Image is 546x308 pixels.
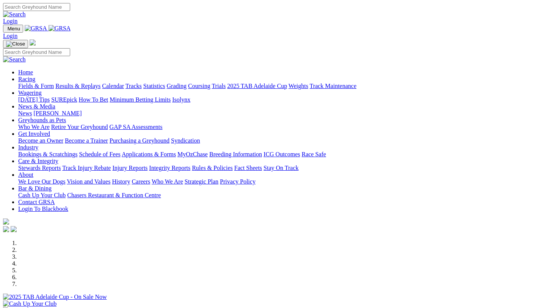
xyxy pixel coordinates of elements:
[18,137,543,144] div: Get Involved
[149,165,190,171] a: Integrity Reports
[172,96,190,103] a: Isolynx
[18,130,50,137] a: Get Involved
[25,25,47,32] img: GRSA
[18,76,35,82] a: Racing
[18,83,54,89] a: Fields & Form
[18,151,77,157] a: Bookings & Scratchings
[62,165,111,171] a: Track Injury Rebate
[143,83,165,89] a: Statistics
[33,110,82,116] a: [PERSON_NAME]
[3,25,23,33] button: Toggle navigation
[209,151,262,157] a: Breeding Information
[18,185,52,192] a: Bar & Dining
[289,83,308,89] a: Weights
[67,178,110,185] a: Vision and Values
[18,144,38,151] a: Industry
[18,165,61,171] a: Stewards Reports
[301,151,326,157] a: Race Safe
[3,226,9,232] img: facebook.svg
[18,96,50,103] a: [DATE] Tips
[18,69,33,75] a: Home
[18,192,66,198] a: Cash Up Your Club
[264,151,300,157] a: ICG Outcomes
[8,26,20,31] span: Menu
[212,83,226,89] a: Trials
[18,124,50,130] a: Who We Are
[18,192,543,199] div: Bar & Dining
[65,137,108,144] a: Become a Trainer
[3,48,70,56] input: Search
[18,137,63,144] a: Become an Owner
[30,39,36,46] img: logo-grsa-white.png
[18,178,543,185] div: About
[110,96,171,103] a: Minimum Betting Limits
[18,96,543,103] div: Wagering
[3,56,26,63] img: Search
[112,178,130,185] a: History
[18,90,42,96] a: Wagering
[18,151,543,158] div: Industry
[18,165,543,171] div: Care & Integrity
[110,137,169,144] a: Purchasing a Greyhound
[185,178,218,185] a: Strategic Plan
[152,178,183,185] a: Who We Are
[3,40,28,48] button: Toggle navigation
[18,110,543,117] div: News & Media
[110,124,163,130] a: GAP SA Assessments
[126,83,142,89] a: Tracks
[51,96,77,103] a: SUREpick
[79,151,120,157] a: Schedule of Fees
[18,83,543,90] div: Racing
[220,178,256,185] a: Privacy Policy
[18,199,55,205] a: Contact GRSA
[11,226,17,232] img: twitter.svg
[18,110,32,116] a: News
[3,3,70,11] input: Search
[192,165,233,171] a: Rules & Policies
[49,25,71,32] img: GRSA
[227,83,287,89] a: 2025 TAB Adelaide Cup
[3,294,107,300] img: 2025 TAB Adelaide Cup - On Sale Now
[3,11,26,18] img: Search
[3,33,17,39] a: Login
[18,178,65,185] a: We Love Our Dogs
[3,218,9,225] img: logo-grsa-white.png
[122,151,176,157] a: Applications & Forms
[234,165,262,171] a: Fact Sheets
[18,117,66,123] a: Greyhounds as Pets
[67,192,161,198] a: Chasers Restaurant & Function Centre
[51,124,108,130] a: Retire Your Greyhound
[18,103,55,110] a: News & Media
[3,18,17,24] a: Login
[188,83,210,89] a: Coursing
[18,171,33,178] a: About
[171,137,200,144] a: Syndication
[18,124,543,130] div: Greyhounds as Pets
[18,158,58,164] a: Care & Integrity
[177,151,208,157] a: MyOzChase
[112,165,147,171] a: Injury Reports
[55,83,100,89] a: Results & Replays
[102,83,124,89] a: Calendar
[167,83,187,89] a: Grading
[310,83,356,89] a: Track Maintenance
[18,206,68,212] a: Login To Blackbook
[264,165,298,171] a: Stay On Track
[3,300,56,307] img: Cash Up Your Club
[6,41,25,47] img: Close
[132,178,150,185] a: Careers
[79,96,108,103] a: How To Bet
